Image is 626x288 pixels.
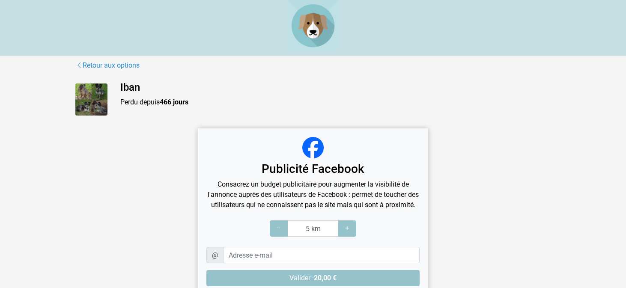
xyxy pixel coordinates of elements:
strong: 20,00 € [314,274,337,282]
input: Adresse e-mail [223,247,420,263]
h3: Publicité Facebook [206,162,420,176]
a: Retour aux options [75,60,140,71]
p: Perdu depuis [120,97,551,107]
span: @ [206,247,224,263]
p: Consacrez un budget publicitaire pour augmenter la visibilité de l'annonce auprès des utilisateur... [206,179,420,210]
strong: 466 jours [160,98,188,106]
img: facebook_logo_320x320.png [302,137,324,158]
button: Valider ·20,00 € [206,270,420,286]
h4: Iban [120,81,551,94]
